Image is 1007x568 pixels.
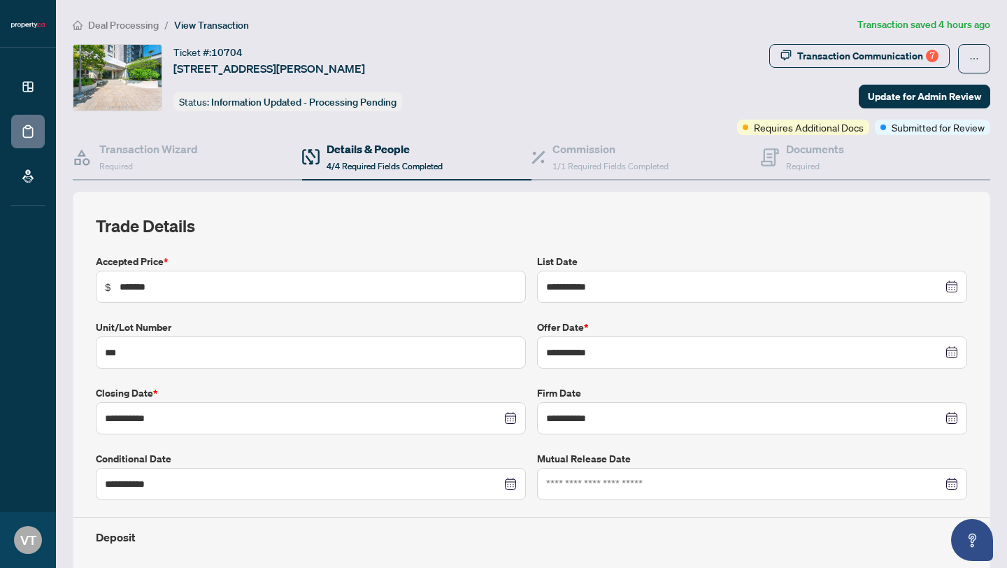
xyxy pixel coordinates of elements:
[73,45,162,111] img: IMG-C12262962_1.jpg
[327,141,443,157] h4: Details & People
[164,17,169,33] li: /
[174,19,249,31] span: View Transaction
[859,85,990,108] button: Update for Admin Review
[769,44,950,68] button: Transaction Communication7
[797,45,938,67] div: Transaction Communication
[537,451,967,467] label: Mutual Release Date
[96,215,967,237] h2: Trade Details
[105,279,111,294] span: $
[96,451,526,467] label: Conditional Date
[552,141,669,157] h4: Commission
[327,161,443,171] span: 4/4 Required Fields Completed
[211,46,243,59] span: 10704
[786,161,820,171] span: Required
[99,141,198,157] h4: Transaction Wizard
[969,54,979,64] span: ellipsis
[96,529,967,546] h4: Deposit
[868,85,981,108] span: Update for Admin Review
[96,320,526,335] label: Unit/Lot Number
[537,320,967,335] label: Offer Date
[892,120,985,135] span: Submitted for Review
[99,161,133,171] span: Required
[537,254,967,269] label: List Date
[96,254,526,269] label: Accepted Price
[96,385,526,401] label: Closing Date
[926,50,938,62] div: 7
[857,17,990,33] article: Transaction saved 4 hours ago
[73,20,83,30] span: home
[173,44,243,60] div: Ticket #:
[11,21,45,29] img: logo
[211,96,397,108] span: Information Updated - Processing Pending
[20,530,36,550] span: VT
[786,141,844,157] h4: Documents
[754,120,864,135] span: Requires Additional Docs
[537,385,967,401] label: Firm Date
[552,161,669,171] span: 1/1 Required Fields Completed
[88,19,159,31] span: Deal Processing
[951,519,993,561] button: Open asap
[173,60,365,77] span: [STREET_ADDRESS][PERSON_NAME]
[173,92,402,111] div: Status:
